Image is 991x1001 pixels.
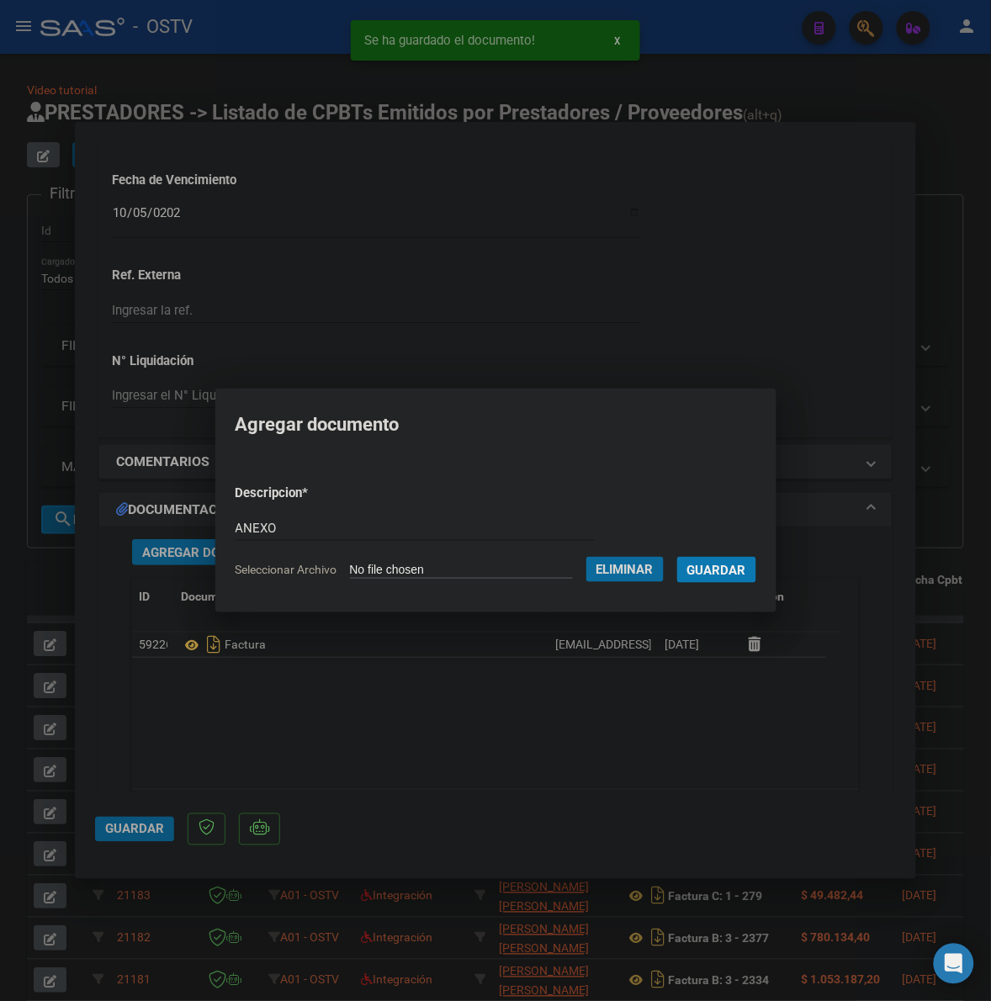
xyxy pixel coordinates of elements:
[687,563,746,578] span: Guardar
[236,409,756,441] h2: Agregar documento
[934,944,974,984] div: Open Intercom Messenger
[236,563,337,576] span: Seleccionar Archivo
[236,484,392,503] p: Descripcion
[596,562,654,577] span: Eliminar
[586,557,664,582] button: Eliminar
[677,557,756,583] button: Guardar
